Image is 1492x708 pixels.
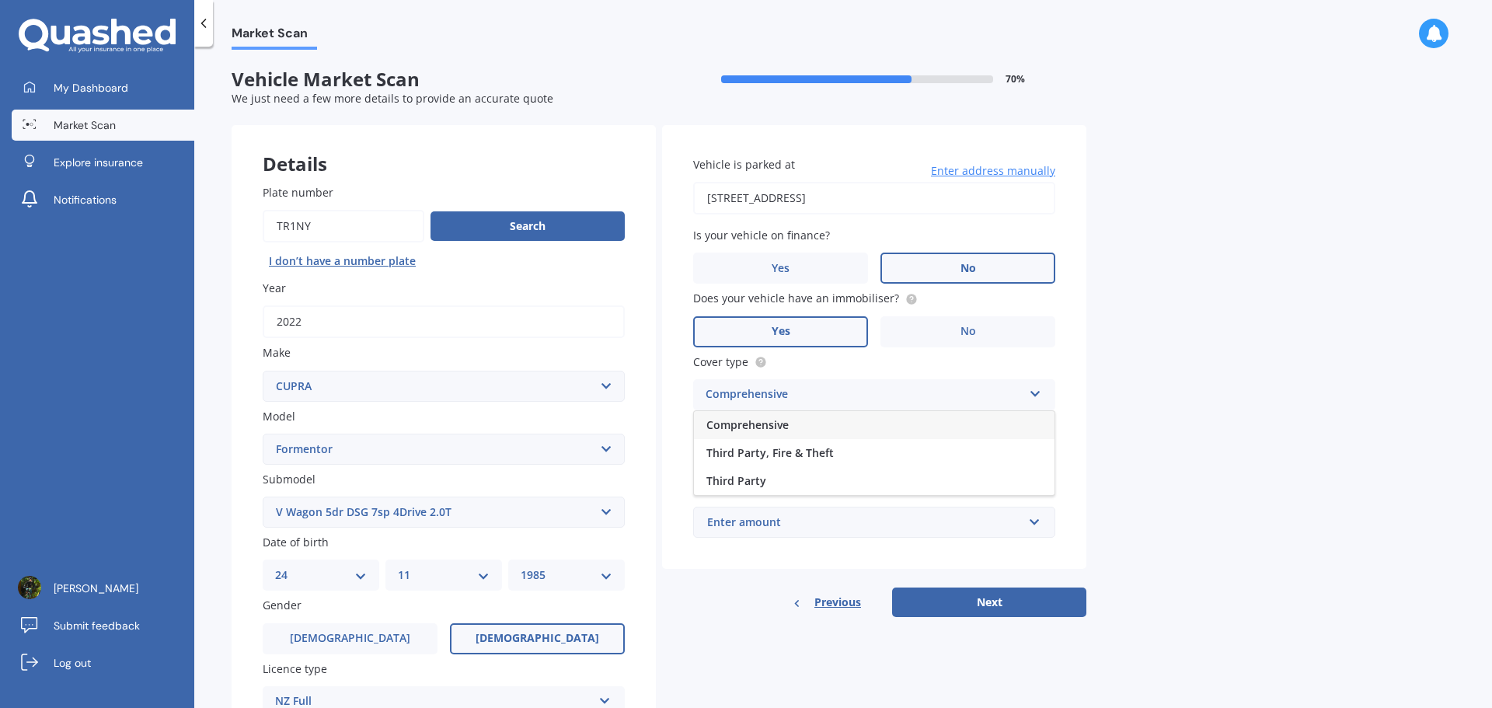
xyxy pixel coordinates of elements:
span: Make [263,346,291,361]
span: Year [263,281,286,295]
span: Market Scan [54,117,116,133]
span: Submit feedback [54,618,140,633]
button: Next [892,588,1086,617]
span: Market Scan [232,26,317,47]
span: Yes [772,325,790,338]
span: Vehicle is parked at [693,157,795,172]
a: [PERSON_NAME] [12,573,194,604]
button: I don’t have a number plate [263,249,422,274]
span: Notifications [54,192,117,208]
span: Yes [772,262,790,275]
img: ACg8ocJmmpRRo8Fe5MRjtyj7nS96O4A9ggYZhpVxqUzBN4VwETR1aF0=s96-c [18,576,41,599]
a: Market Scan [12,110,194,141]
a: My Dashboard [12,72,194,103]
span: Vehicle Market Scan [232,68,659,91]
span: No [960,262,976,275]
button: Search [431,211,625,241]
span: Cover type [693,354,748,369]
span: We just need a few more details to provide an accurate quote [232,91,553,106]
span: Does your vehicle have an immobiliser? [693,291,899,306]
span: Previous [814,591,861,614]
span: Enter address manually [931,163,1055,179]
span: Plate number [263,185,333,200]
span: Model [263,409,295,424]
div: Enter amount [707,514,1023,531]
span: Log out [54,655,91,671]
span: Licence type [263,661,327,676]
span: Date of birth [263,535,329,549]
span: Gender [263,598,302,613]
span: Explore insurance [54,155,143,170]
a: Submit feedback [12,610,194,641]
span: Comprehensive [706,417,789,432]
div: Comprehensive [706,385,1023,404]
span: Submodel [263,472,315,487]
a: Explore insurance [12,147,194,178]
span: Third Party, Fire & Theft [706,445,834,460]
input: Enter address [693,182,1055,214]
span: My Dashboard [54,80,128,96]
input: Enter plate number [263,210,424,242]
span: Third Party [706,473,766,488]
span: [DEMOGRAPHIC_DATA] [290,632,410,645]
a: Log out [12,647,194,678]
span: No [960,325,976,338]
input: YYYY [263,305,625,338]
span: [PERSON_NAME] [54,581,138,596]
a: Notifications [12,184,194,215]
div: Details [232,125,656,172]
span: 70 % [1006,74,1025,85]
span: [DEMOGRAPHIC_DATA] [476,632,599,645]
span: Is your vehicle on finance? [693,228,830,242]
